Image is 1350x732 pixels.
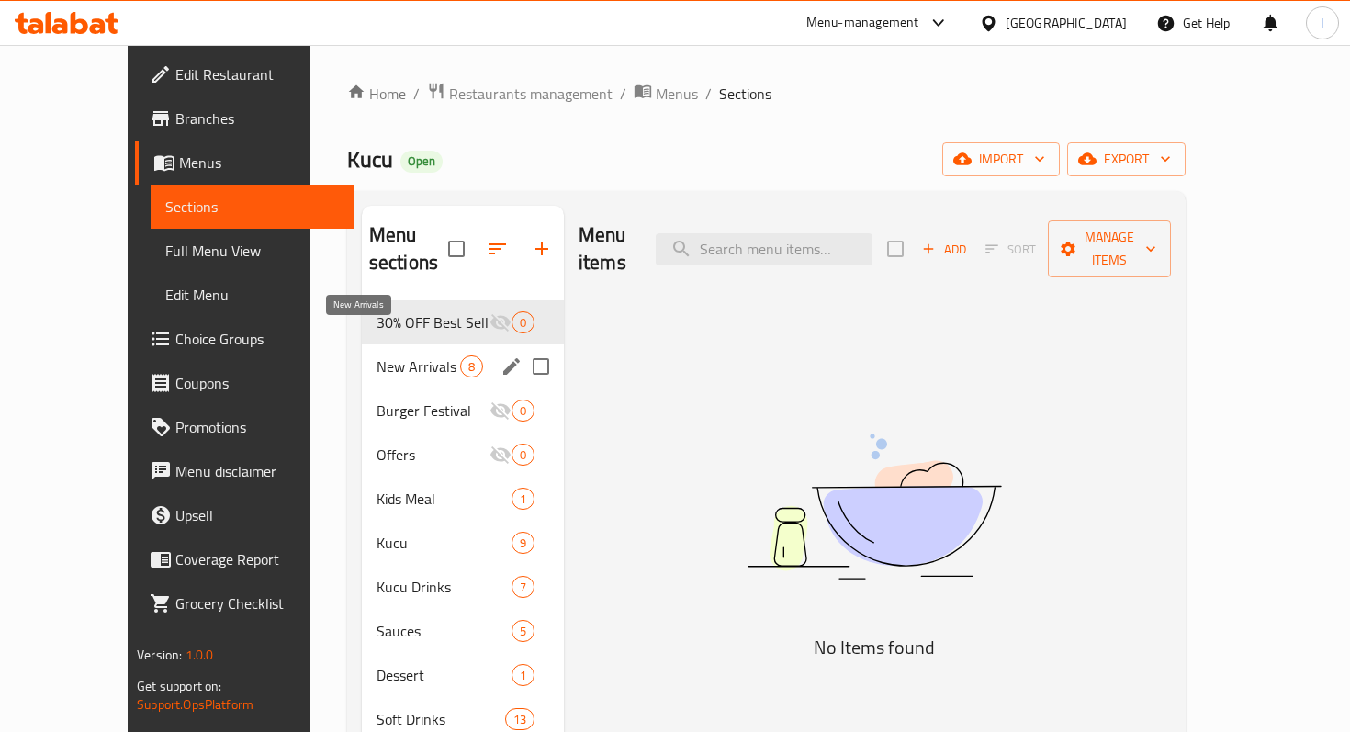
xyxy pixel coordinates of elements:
[175,107,338,130] span: Branches
[377,708,505,730] span: Soft Drinks
[179,152,338,174] span: Menus
[362,477,564,521] div: Kids Meal1
[634,82,698,106] a: Menus
[973,235,1048,264] span: Select section first
[942,142,1060,176] button: import
[175,504,338,526] span: Upsell
[175,416,338,438] span: Promotions
[1321,13,1323,33] span: I
[512,400,534,422] div: items
[806,12,919,34] div: Menu-management
[175,328,338,350] span: Choice Groups
[719,83,771,105] span: Sections
[512,664,534,686] div: items
[512,446,534,464] span: 0
[135,141,353,185] a: Menus
[476,227,520,271] span: Sort sections
[656,83,698,105] span: Menus
[512,535,534,552] span: 9
[512,623,534,640] span: 5
[362,521,564,565] div: Kucu9
[151,185,353,229] a: Sections
[135,317,353,361] a: Choice Groups
[620,83,626,105] li: /
[362,433,564,477] div: Offers0
[369,221,448,276] h2: Menu sections
[512,402,534,420] span: 0
[512,576,534,598] div: items
[915,235,973,264] button: Add
[377,620,512,642] span: Sauces
[498,353,525,380] button: edit
[347,83,406,105] a: Home
[645,385,1104,628] img: dish.svg
[135,405,353,449] a: Promotions
[175,63,338,85] span: Edit Restaurant
[579,221,634,276] h2: Menu items
[957,148,1045,171] span: import
[1082,148,1171,171] span: export
[512,314,534,332] span: 0
[512,579,534,596] span: 7
[512,444,534,466] div: items
[135,493,353,537] a: Upsell
[362,344,564,389] div: New Arrivals8edit
[705,83,712,105] li: /
[347,82,1186,106] nav: breadcrumb
[919,239,969,260] span: Add
[489,400,512,422] svg: Inactive section
[135,52,353,96] a: Edit Restaurant
[137,693,253,716] a: Support.OpsPlatform
[437,230,476,268] span: Select all sections
[175,372,338,394] span: Coupons
[512,667,534,684] span: 1
[135,449,353,493] a: Menu disclaimer
[377,576,512,598] div: Kucu Drinks
[362,609,564,653] div: Sauces5
[506,711,534,728] span: 13
[165,196,338,218] span: Sections
[347,139,393,180] span: Kucu
[1006,13,1127,33] div: [GEOGRAPHIC_DATA]
[137,643,182,667] span: Version:
[362,300,564,344] div: 30% OFF Best Sellers0
[505,708,534,730] div: items
[512,620,534,642] div: items
[175,460,338,482] span: Menu disclaimer
[377,444,489,466] span: Offers
[461,358,482,376] span: 8
[362,565,564,609] div: Kucu Drinks7
[460,355,483,377] div: items
[186,643,214,667] span: 1.0.0
[137,674,221,698] span: Get support on:
[449,83,613,105] span: Restaurants management
[489,311,512,333] svg: Inactive section
[427,82,613,106] a: Restaurants management
[512,311,534,333] div: items
[135,96,353,141] a: Branches
[165,240,338,262] span: Full Menu View
[377,664,512,686] span: Dessert
[165,284,338,306] span: Edit Menu
[915,235,973,264] span: Add item
[377,488,512,510] span: Kids Meal
[377,400,489,422] span: Burger Festival
[645,633,1104,662] h5: No Items found
[377,532,512,554] div: Kucu
[400,153,443,169] span: Open
[377,355,460,377] span: New Arrivals
[512,490,534,508] span: 1
[377,311,489,333] span: 30% OFF Best Sellers
[362,653,564,697] div: Dessert1
[175,548,338,570] span: Coverage Report
[1067,142,1186,176] button: export
[520,227,564,271] button: Add section
[656,233,872,265] input: search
